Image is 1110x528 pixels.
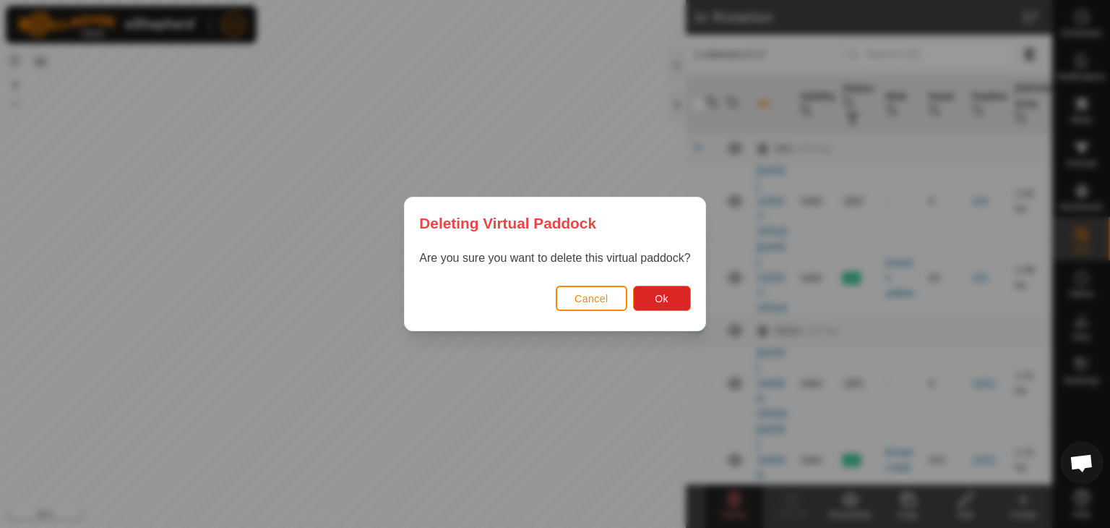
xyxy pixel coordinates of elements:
span: Cancel [575,293,608,305]
div: Open chat [1060,441,1103,485]
span: Ok [655,293,668,305]
button: Ok [633,286,691,311]
button: Cancel [556,286,627,311]
span: Deleting Virtual Paddock [419,212,596,234]
p: Are you sure you want to delete this virtual paddock? [419,250,690,267]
